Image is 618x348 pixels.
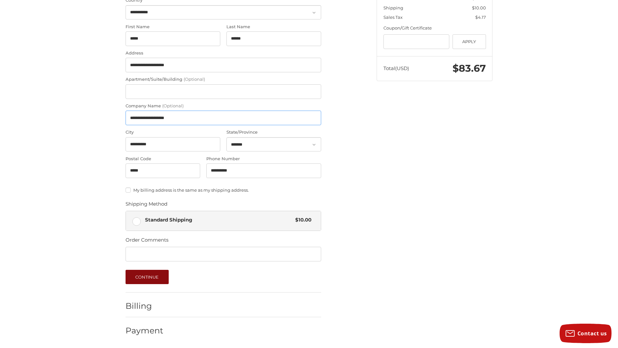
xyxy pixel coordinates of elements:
small: (Optional) [162,103,184,108]
span: $10.00 [292,216,311,224]
label: Last Name [226,24,321,30]
label: Phone Number [206,156,321,162]
label: First Name [126,24,220,30]
button: Contact us [560,324,612,343]
span: Standard Shipping [145,216,292,224]
h2: Billing [126,301,164,311]
button: Apply [453,34,486,49]
span: Total (USD) [383,65,409,71]
label: Postal Code [126,156,200,162]
span: $83.67 [453,62,486,74]
small: (Optional) [184,77,205,82]
button: Continue [126,270,169,284]
span: Contact us [577,330,607,337]
label: State/Province [226,129,321,136]
h2: Payment [126,326,164,336]
label: Company Name [126,103,321,109]
div: Coupon/Gift Certificate [383,25,486,31]
label: Apartment/Suite/Building [126,76,321,83]
span: Sales Tax [383,15,403,20]
legend: Shipping Method [126,200,167,211]
span: Shipping [383,5,403,10]
input: Gift Certificate or Coupon Code [383,34,450,49]
span: $4.17 [475,15,486,20]
label: My billing address is the same as my shipping address. [126,187,321,193]
span: $10.00 [472,5,486,10]
label: Address [126,50,321,56]
legend: Order Comments [126,236,168,247]
label: City [126,129,220,136]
